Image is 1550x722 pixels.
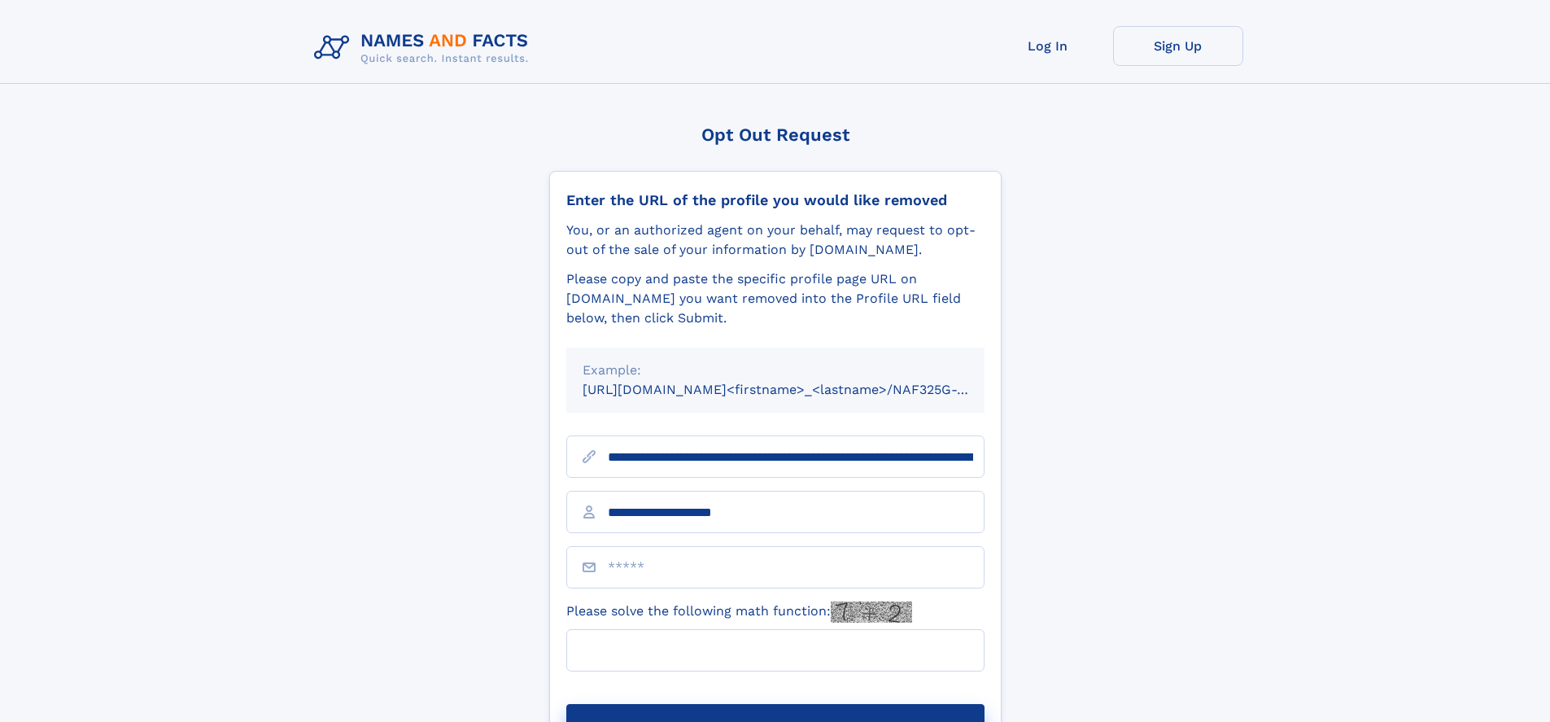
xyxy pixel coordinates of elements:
[583,361,968,380] div: Example:
[566,602,912,623] label: Please solve the following math function:
[1113,26,1243,66] a: Sign Up
[983,26,1113,66] a: Log In
[566,221,985,260] div: You, or an authorized agent on your behalf, may request to opt-out of the sale of your informatio...
[566,191,985,209] div: Enter the URL of the profile you would like removed
[308,26,542,70] img: Logo Names and Facts
[583,382,1015,397] small: [URL][DOMAIN_NAME]<firstname>_<lastname>/NAF325G-xxxxxxxx
[549,125,1002,145] div: Opt Out Request
[566,269,985,328] div: Please copy and paste the specific profile page URL on [DOMAIN_NAME] you want removed into the Pr...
